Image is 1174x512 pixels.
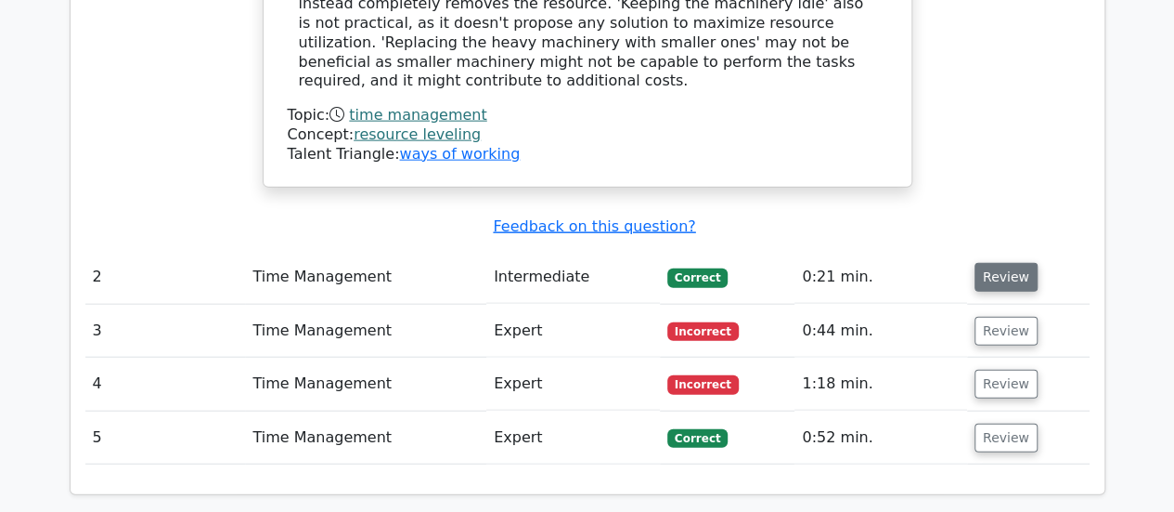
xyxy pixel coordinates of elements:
span: Incorrect [667,322,739,341]
div: Concept: [288,125,887,145]
td: 1:18 min. [794,358,967,411]
td: 5 [85,412,246,465]
td: Time Management [245,358,486,411]
td: Time Management [245,251,486,304]
td: 0:44 min. [794,305,967,358]
span: Incorrect [667,375,739,394]
a: ways of working [399,145,520,163]
button: Review [974,263,1038,292]
button: Review [974,317,1038,346]
span: Correct [667,429,728,448]
td: 0:52 min. [794,412,967,465]
td: 3 [85,305,246,358]
div: Talent Triangle: [288,106,887,164]
td: Time Management [245,305,486,358]
a: Feedback on this question? [493,217,695,235]
td: 2 [85,251,246,304]
td: Expert [486,305,660,358]
a: resource leveling [354,125,481,143]
div: Topic: [288,106,887,125]
td: 4 [85,358,246,411]
span: Correct [667,269,728,287]
td: Expert [486,412,660,465]
td: Expert [486,358,660,411]
td: 0:21 min. [794,251,967,304]
td: Time Management [245,412,486,465]
td: Intermediate [486,251,660,304]
button: Review [974,370,1038,399]
button: Review [974,424,1038,453]
a: time management [349,106,486,124]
